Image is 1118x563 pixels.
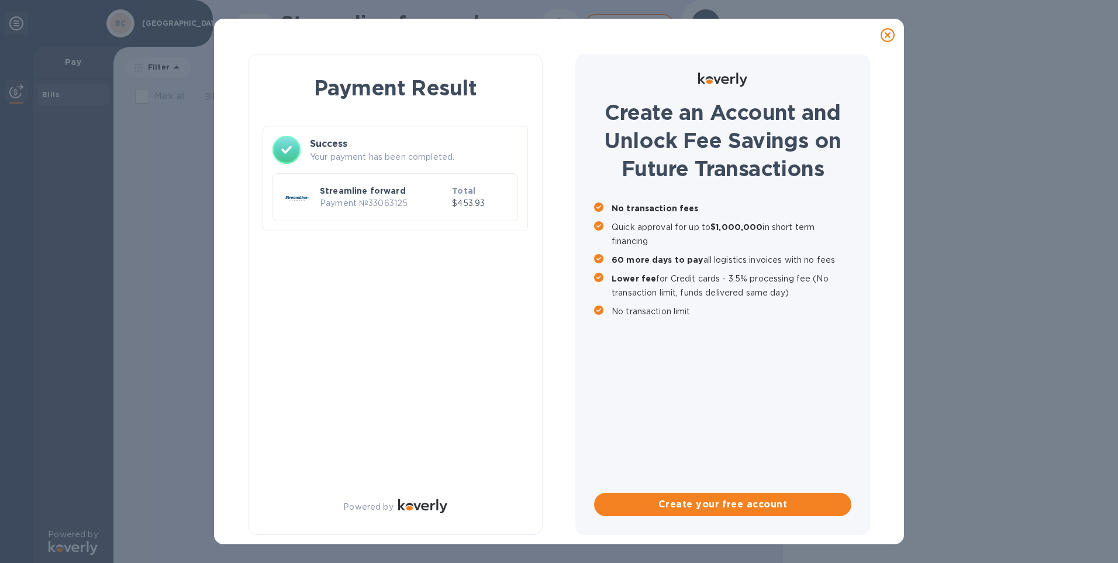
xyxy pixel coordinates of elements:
img: Logo [398,499,447,513]
h1: Create an Account and Unlock Fee Savings on Future Transactions [594,98,851,183]
p: No transaction limit [612,304,851,318]
p: all logistics invoices with no fees [612,253,851,267]
p: Payment № 33063125 [320,197,447,210]
b: $1,000,000 [710,222,762,232]
p: Streamline forward [320,185,447,197]
p: for Credit cards - 3.5% processing fee (No transaction limit, funds delivered same day) [612,272,851,300]
span: Create your free account [603,497,842,511]
b: No transaction fees [612,204,699,213]
p: Your payment has been completed. [310,151,518,163]
b: 60 more days to pay [612,255,703,265]
p: $453.93 [452,197,508,210]
h1: Payment Result [267,73,523,102]
b: Lower fee [612,274,656,283]
h3: Success [310,137,518,151]
b: Total [452,186,475,195]
button: Create your free account [594,493,851,516]
p: Powered by [343,501,393,513]
p: Quick approval for up to in short term financing [612,220,851,248]
img: Logo [698,73,747,87]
